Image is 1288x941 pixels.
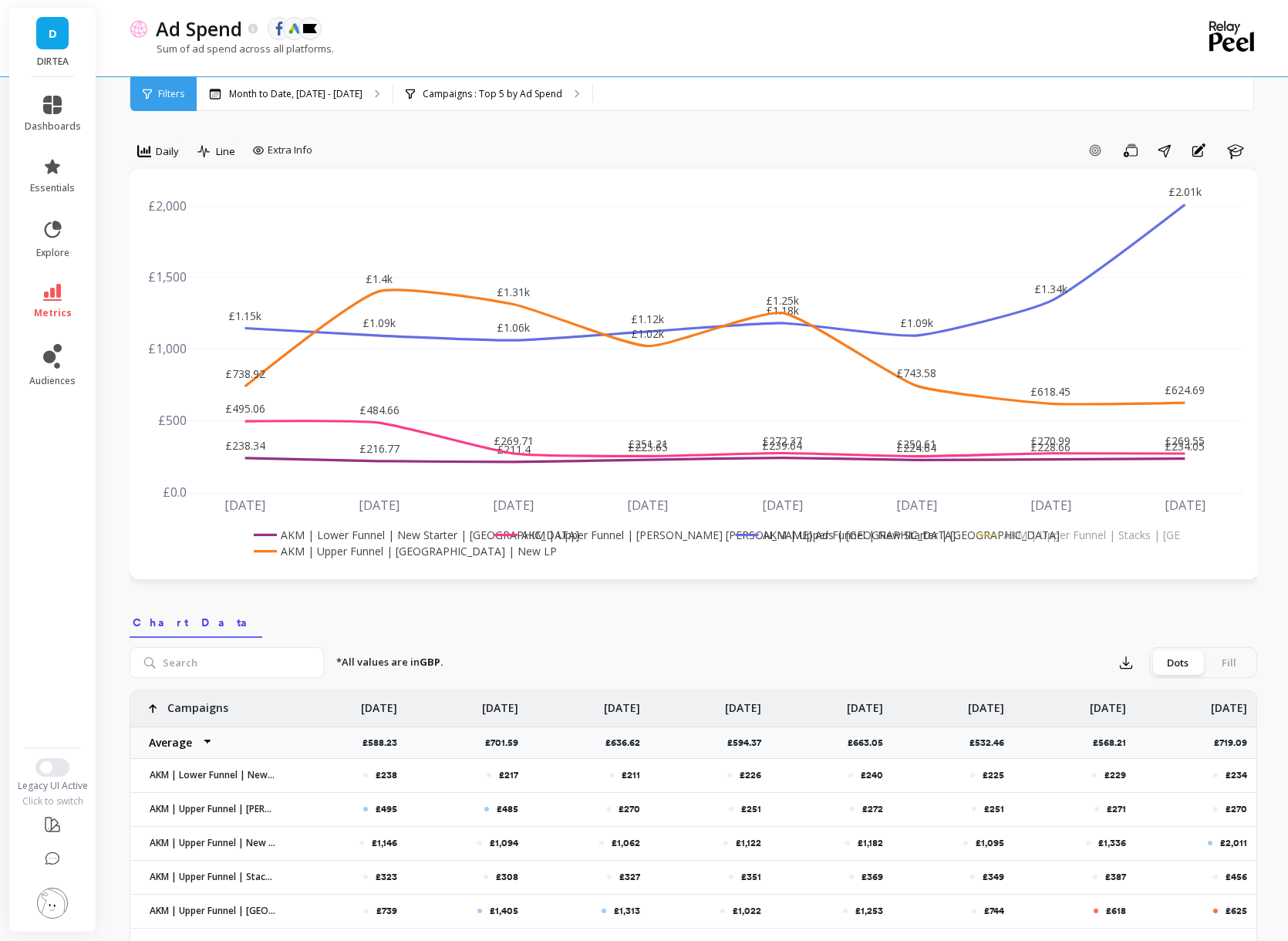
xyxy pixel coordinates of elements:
[140,837,275,849] p: AKM | Upper Funnel | New Starter | [GEOGRAPHIC_DATA]
[376,905,397,917] p: £739
[9,780,96,792] div: Legacy UI Active
[727,737,770,749] p: £594.37
[496,871,518,883] p: £308
[268,143,312,158] span: Extra Info
[25,120,81,133] span: dashboards
[372,837,397,849] p: £1,146
[1152,650,1203,675] div: Dots
[614,905,640,917] p: £1,313
[140,803,275,815] p: AKM | Upper Funnel | [PERSON_NAME] [PERSON_NAME] Ads | [GEOGRAPHIC_DATA]
[130,602,1257,638] nav: Tabs
[847,691,883,716] p: [DATE]
[29,375,76,387] span: audiences
[497,803,518,815] p: £485
[984,905,1004,917] p: £744
[156,15,242,42] p: Ad Spend
[619,871,640,883] p: £327
[423,88,562,100] p: Campaigns : Top 5 by Ad Spend
[741,803,761,815] p: £251
[420,655,443,669] strong: GBP.
[361,691,397,716] p: [DATE]
[983,769,1004,781] p: £225
[288,22,302,35] img: api.google.svg
[49,25,57,42] span: D
[130,647,324,678] input: Search
[1093,737,1135,749] p: £568.21
[1098,837,1126,849] p: £1,336
[30,182,75,194] span: essentials
[1226,871,1247,883] p: £456
[725,691,761,716] p: [DATE]
[612,837,640,849] p: £1,062
[740,769,761,781] p: £226
[605,737,649,749] p: £636.62
[229,88,362,100] p: Month to Date, [DATE] - [DATE]
[130,42,334,56] p: Sum of ad spend across all platforms.
[36,247,69,259] span: explore
[272,22,286,35] img: api.fb.svg
[216,144,235,159] span: Line
[976,837,1004,849] p: £1,095
[482,691,518,716] p: [DATE]
[1090,691,1126,716] p: [DATE]
[376,803,397,815] p: £495
[37,888,68,919] img: profile picture
[1211,691,1247,716] p: [DATE]
[619,803,640,815] p: £270
[1203,650,1254,675] div: Fill
[362,737,406,749] p: £588.23
[848,737,892,749] p: £663.05
[9,795,96,808] div: Click to switch
[984,803,1004,815] p: £251
[983,871,1004,883] p: £349
[130,19,148,38] img: header icon
[140,769,275,781] p: AKM | Lower Funnel | New Starter | [GEOGRAPHIC_DATA]
[1226,769,1247,781] p: £234
[855,905,883,917] p: £1,253
[303,24,317,33] img: api.klaviyo.svg
[25,56,81,68] p: DIRTEA
[1220,837,1247,849] p: £2,011
[969,737,1013,749] p: £532.46
[167,691,228,716] p: Campaigns
[35,758,69,777] button: Switch to New UI
[622,769,640,781] p: £211
[861,871,883,883] p: £369
[158,88,184,100] span: Filters
[1107,803,1126,815] p: £271
[861,769,883,781] p: £240
[858,837,883,849] p: £1,182
[862,803,883,815] p: £272
[34,307,72,319] span: metrics
[490,837,518,849] p: £1,094
[1214,737,1256,749] p: £719.09
[968,691,1004,716] p: [DATE]
[336,655,443,670] p: *All values are in
[376,769,397,781] p: £238
[156,144,179,159] span: Daily
[499,769,518,781] p: £217
[485,737,528,749] p: £701.59
[133,615,259,630] span: Chart Data
[736,837,761,849] p: £1,122
[741,871,761,883] p: £351
[1105,871,1126,883] p: £387
[140,871,275,883] p: AKM | Upper Funnel | Stacks | [GEOGRAPHIC_DATA]
[490,905,518,917] p: £1,405
[733,905,761,917] p: £1,022
[1226,803,1247,815] p: £270
[1104,769,1126,781] p: £229
[1226,905,1247,917] p: £625
[376,871,397,883] p: £323
[1106,905,1126,917] p: £618
[604,691,640,716] p: [DATE]
[140,905,275,917] p: AKM | Upper Funnel | [GEOGRAPHIC_DATA] | New LP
